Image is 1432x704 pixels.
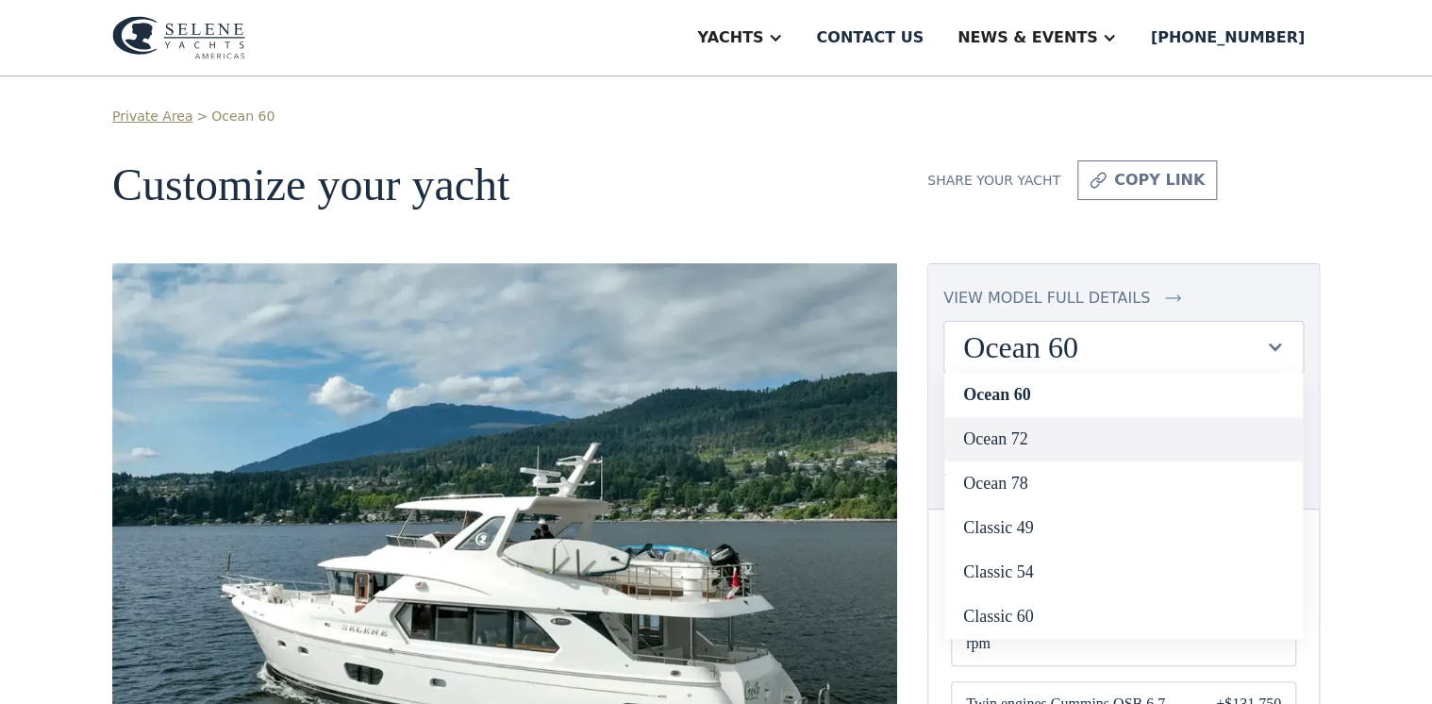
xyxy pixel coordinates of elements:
img: logo [112,16,245,59]
nav: Ocean 60 [944,373,1303,639]
a: view model full details [943,287,1304,310]
a: Ocean 72 [944,417,1303,461]
div: copy link [1114,169,1205,192]
a: Private Area [112,107,192,126]
a: copy link [1077,160,1217,200]
div: Contact us [816,26,924,49]
div: > [196,107,208,126]
div: News & EVENTS [957,26,1098,49]
div: Prices in USD, and subject to change - please contact us for official quote. [943,441,1304,486]
div: Ocean 60 [944,322,1303,373]
a: Classic 54 [944,550,1303,595]
h1: Customize your yacht [112,160,897,210]
img: icon [1165,287,1181,310]
a: Ocean 78 [944,461,1303,506]
div: view model full details [943,287,1150,310]
a: Classic 60 [944,595,1303,639]
a: Ocean 60 [944,373,1303,417]
a: Classic 49 [944,506,1303,550]
div: [PHONE_NUMBER] [1151,26,1305,49]
div: Ocean 60 [963,329,1265,365]
span: Please note: [943,445,1018,460]
a: Ocean 60 [211,107,275,126]
div: Share your yacht [927,171,1060,191]
div: Yachts [697,26,763,49]
img: icon [1090,169,1107,192]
